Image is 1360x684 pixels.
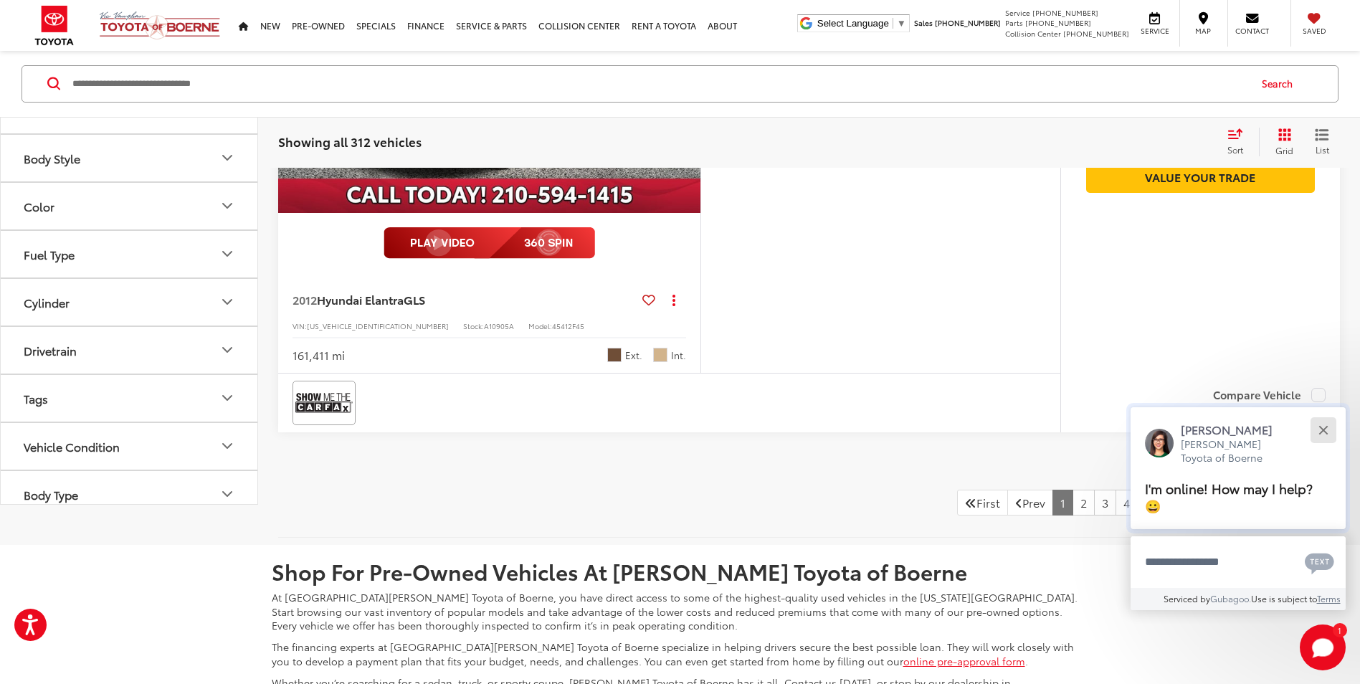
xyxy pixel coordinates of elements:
span: Map [1187,26,1219,36]
svg: Text [1305,551,1334,574]
span: Parts [1005,17,1023,28]
div: Body Type [24,488,78,501]
span: 1 [1338,627,1341,633]
i: First Page [965,497,976,508]
button: DrivetrainDrivetrain [1,327,259,374]
button: Chat with SMS [1300,546,1338,578]
a: Value Your Trade [1086,161,1315,193]
span: [US_VEHICLE_IDENTIFICATION_NUMBER] [307,320,449,331]
textarea: Type your message [1131,536,1346,588]
span: [PHONE_NUMBER] [935,17,1001,28]
span: Serviced by [1164,592,1210,604]
button: Close [1308,414,1338,445]
div: Cylinder [24,295,70,309]
a: 2012Hyundai ElantraGLS [293,292,637,308]
button: Body StyleBody Style [1,135,259,181]
a: Gubagoo. [1210,592,1251,604]
span: ​ [893,18,893,29]
img: Vic Vaughan Toyota of Boerne [99,11,221,40]
div: Vehicle Condition [24,440,120,453]
p: At [GEOGRAPHIC_DATA][PERSON_NAME] Toyota of Boerne, you have direct access to some of the highest... [272,590,1089,633]
button: ColorColor [1,183,259,229]
a: 3 [1094,490,1116,516]
span: Contact [1235,26,1269,36]
span: Collision Center [1005,28,1061,39]
button: Grid View [1259,128,1304,156]
span: [PHONE_NUMBER] [1025,17,1091,28]
span: Model: [528,320,552,331]
a: Select Language​ [817,18,906,29]
div: Drivetrain [24,343,77,357]
span: GLS [404,291,425,308]
button: CylinderCylinder [1,279,259,326]
div: Body Type [219,485,236,503]
button: Toggle Chat Window [1300,624,1346,670]
span: A10905A [484,320,514,331]
span: ▼ [897,18,906,29]
div: Tags [219,389,236,407]
div: Drivetrain [219,341,236,358]
i: Previous Page [1015,497,1022,508]
div: Color [219,197,236,214]
span: Stock: [463,320,484,331]
span: [PHONE_NUMBER] [1063,28,1129,39]
a: 4 [1116,490,1138,516]
button: Vehicle ConditionVehicle Condition [1,423,259,470]
span: Grid [1275,144,1293,156]
a: 2 [1073,490,1095,516]
span: Gold [607,348,622,362]
button: Fuel TypeFuel Type [1,231,259,277]
span: Saved [1298,26,1330,36]
span: Int. [671,348,686,362]
span: [PHONE_NUMBER] [1032,7,1098,18]
svg: Start Chat [1300,624,1346,670]
div: Color [24,199,54,213]
button: Select sort value [1220,128,1259,156]
button: TagsTags [1,375,259,422]
h2: Shop For Pre-Owned Vehicles At [PERSON_NAME] Toyota of Boerne [272,559,1089,583]
span: Showing all 312 vehicles [278,133,422,150]
a: online pre-approval form [903,654,1025,668]
a: Terms [1317,592,1341,604]
span: VIN: [293,320,307,331]
a: First PageFirst [957,490,1008,516]
div: Body Style [24,151,80,165]
label: Compare Vehicle [1213,388,1326,402]
span: I'm online! How may I help? 😀 [1145,478,1313,515]
button: Search [1248,66,1313,102]
p: [PERSON_NAME] [1181,422,1287,437]
div: 161,411 mi [293,347,345,364]
button: List View [1304,128,1340,156]
span: Sort [1227,143,1243,156]
p: [PERSON_NAME] Toyota of Boerne [1181,437,1287,465]
p: The financing experts at [GEOGRAPHIC_DATA][PERSON_NAME] Toyota of Boerne specialize in helping dr... [272,640,1089,668]
div: Body Style [219,149,236,166]
div: Tags [24,391,48,405]
div: Close[PERSON_NAME][PERSON_NAME] Toyota of BoerneI'm online! How may I help? 😀Type your messageCha... [1131,407,1346,610]
a: Previous PagePrev [1007,490,1053,516]
span: Ext. [625,348,642,362]
div: Cylinder [219,293,236,310]
div: Fuel Type [24,247,75,261]
span: 2012 [293,291,317,308]
a: 1 [1052,490,1073,516]
button: Body TypeBody Type [1,471,259,518]
div: Fuel Type [219,245,236,262]
img: View CARFAX report [295,384,353,422]
span: Beige [653,348,667,362]
span: List [1315,143,1329,156]
span: Sales [914,17,933,28]
input: Search by Make, Model, or Keyword [71,67,1248,101]
span: dropdown dots [672,294,675,305]
span: 45412F45 [552,320,584,331]
span: Hyundai Elantra [317,291,404,308]
button: Actions [661,288,686,313]
span: Select Language [817,18,889,29]
span: Service [1005,7,1030,18]
div: Vehicle Condition [219,437,236,455]
span: Service [1138,26,1171,36]
img: full motion video [384,227,595,259]
span: Use is subject to [1251,592,1317,604]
